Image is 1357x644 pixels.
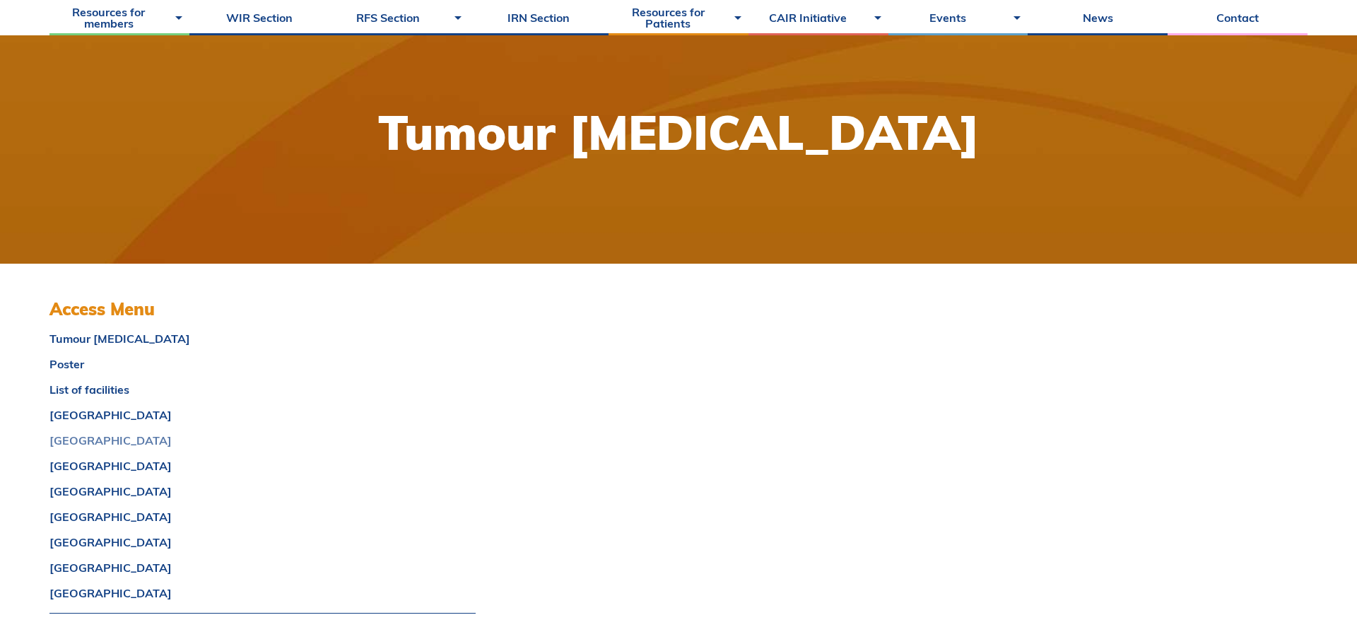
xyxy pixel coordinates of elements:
a: List of facilities [49,384,476,395]
a: [GEOGRAPHIC_DATA] [49,460,476,472]
a: Tumour [MEDICAL_DATA] [49,333,476,344]
a: [GEOGRAPHIC_DATA] [49,435,476,446]
a: [GEOGRAPHIC_DATA] [49,511,476,522]
a: [GEOGRAPHIC_DATA] [49,562,476,573]
iframe: <span data-mce-type="bookmark" style="display: inline-block; width: 0px; overflow: hidden; line-h... [546,299,1202,640]
a: [GEOGRAPHIC_DATA] [49,486,476,497]
h1: Tumour [MEDICAL_DATA] [378,109,980,156]
a: [GEOGRAPHIC_DATA] [49,587,476,599]
h3: Access Menu [49,299,476,320]
a: Poster [49,358,476,370]
a: [GEOGRAPHIC_DATA] [49,409,476,421]
a: [GEOGRAPHIC_DATA] [49,537,476,548]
